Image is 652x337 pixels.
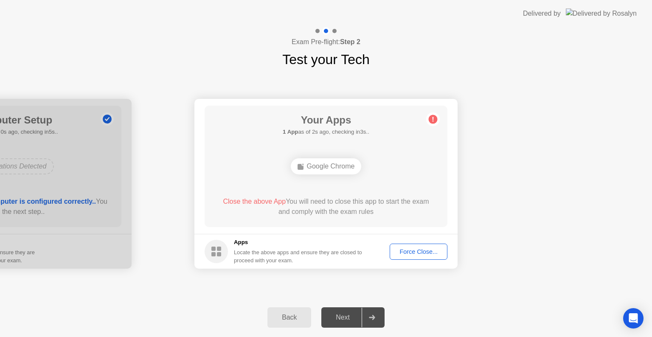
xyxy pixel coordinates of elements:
b: 1 App [283,129,298,135]
div: Back [270,314,309,321]
h1: Your Apps [283,112,369,128]
div: Force Close... [393,248,444,255]
button: Force Close... [390,244,447,260]
div: You will need to close this app to start the exam and comply with the exam rules [217,197,436,217]
h5: as of 2s ago, checking in3s.. [283,128,369,136]
button: Next [321,307,385,328]
h1: Test your Tech [282,49,370,70]
div: Delivered by [523,8,561,19]
b: Step 2 [340,38,360,45]
img: Delivered by Rosalyn [566,8,637,18]
span: Close the above App [223,198,286,205]
h4: Exam Pre-flight: [292,37,360,47]
h5: Apps [234,238,363,247]
div: Open Intercom Messenger [623,308,644,329]
div: Next [324,314,362,321]
div: Locate the above apps and ensure they are closed to proceed with your exam. [234,248,363,264]
div: Google Chrome [291,158,362,174]
button: Back [267,307,311,328]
